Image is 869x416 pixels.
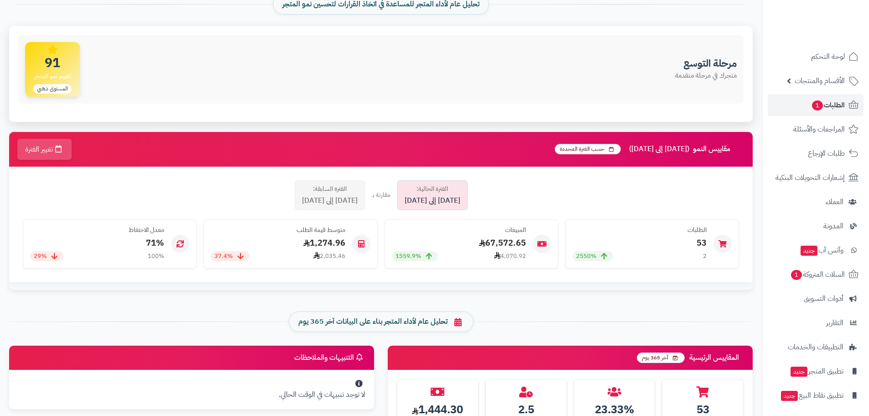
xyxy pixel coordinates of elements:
[768,94,864,116] a: الطلبات1
[768,384,864,406] a: تطبيق نقاط البيعجديد
[555,144,621,154] span: حسب الفترة المحددة
[768,312,864,334] a: التقارير
[637,353,744,363] h3: المقاييس الرئيسية
[30,237,164,249] div: 71%
[804,292,843,305] span: أدوات التسويق
[392,237,526,249] div: 67,572.65
[768,46,864,68] a: لوحة التحكم
[302,195,358,206] span: [DATE] إلى [DATE]
[788,341,843,353] span: التطبيقات والخدمات
[572,226,707,233] h4: الطلبات
[768,118,864,140] a: المراجعات والأسئلة
[214,252,233,261] span: 37.4%
[313,252,345,261] div: 2,035.46
[17,139,72,160] button: تغيير الفترة
[801,246,817,256] span: جديد
[768,167,864,189] a: إشعارات التحويلات البنكية
[392,226,526,233] h4: المبيعات
[768,336,864,358] a: التطبيقات والخدمات
[31,57,74,69] span: 91
[768,360,864,382] a: تطبيق المتجرجديد
[298,316,448,327] span: تحليل عام لأداء المتجر بناء على البيانات آخر 365 يوم
[781,391,798,401] span: جديد
[800,244,843,257] span: وآتس آب
[823,220,843,232] span: المدونة
[313,184,347,194] span: الفترة السابقة:
[675,58,737,69] h3: مرحلة التوسع
[675,71,737,80] p: متجرك في مرحلة متقدمة
[34,252,47,261] span: 29%
[405,195,460,206] span: [DATE] إلى [DATE]
[555,144,746,154] h3: مقاييس النمو
[790,268,845,281] span: السلات المتروكة
[372,190,390,200] div: مقارنة بـ
[768,239,864,261] a: وآتس آبجديد
[768,263,864,285] a: السلات المتروكة1
[148,252,164,261] div: 100%
[703,252,707,261] div: 2
[775,171,845,184] span: إشعارات التحويلات البنكية
[808,147,845,160] span: طلبات الإرجاع
[494,252,526,261] div: 4,070.92
[395,252,421,261] span: 1559.9%
[791,270,802,280] span: 1
[811,50,845,63] span: لوحة التحكم
[576,252,596,261] span: 2550%
[572,237,707,249] div: 53
[629,145,689,153] span: ([DATE] إلى [DATE])
[791,367,807,377] span: جديد
[768,142,864,164] a: طلبات الإرجاع
[780,389,843,402] span: تطبيق نقاط البيع
[826,316,843,329] span: التقارير
[211,237,345,249] div: 1,274.96
[790,365,843,378] span: تطبيق المتجر
[793,123,845,136] span: المراجعات والأسئلة
[31,71,74,81] span: تقييم نمو المتجر
[768,288,864,310] a: أدوات التسويق
[811,99,845,111] span: الطلبات
[211,226,345,233] h4: متوسط قيمة الطلب
[826,195,843,208] span: العملاء
[795,74,845,87] span: الأقسام والمنتجات
[768,215,864,237] a: المدونة
[294,353,365,362] h3: التنبيهات والملاحظات
[768,191,864,213] a: العملاء
[637,353,685,363] span: آخر 365 يوم
[812,100,823,111] span: 1
[30,226,164,233] h4: معدل الاحتفاظ
[18,390,365,400] p: لا توجد تنبيهات في الوقت الحالي.
[33,84,72,94] span: المستوى ذهبي
[416,184,448,194] span: الفترة الحالية:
